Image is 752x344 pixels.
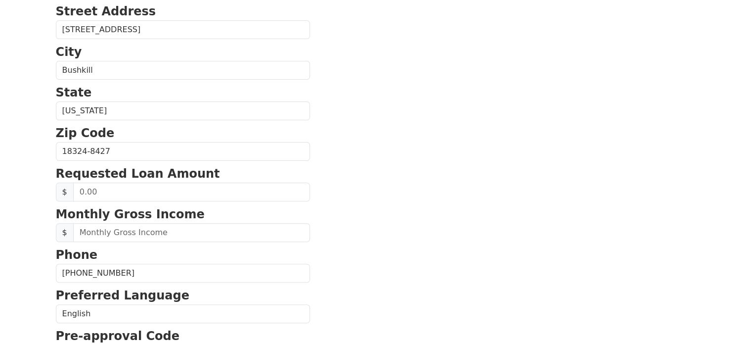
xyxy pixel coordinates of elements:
input: Phone [56,264,310,283]
input: Street Address [56,20,310,39]
strong: Pre-approval Code [56,329,180,343]
strong: City [56,45,82,59]
span: $ [56,183,74,201]
p: Monthly Gross Income [56,205,310,223]
input: Zip Code [56,142,310,161]
strong: Zip Code [56,126,115,140]
input: 0.00 [73,183,310,201]
input: Monthly Gross Income [73,223,310,242]
input: City [56,61,310,80]
strong: State [56,86,92,99]
strong: Phone [56,248,98,262]
strong: Requested Loan Amount [56,167,220,181]
strong: Preferred Language [56,289,189,302]
strong: Street Address [56,4,156,18]
span: $ [56,223,74,242]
